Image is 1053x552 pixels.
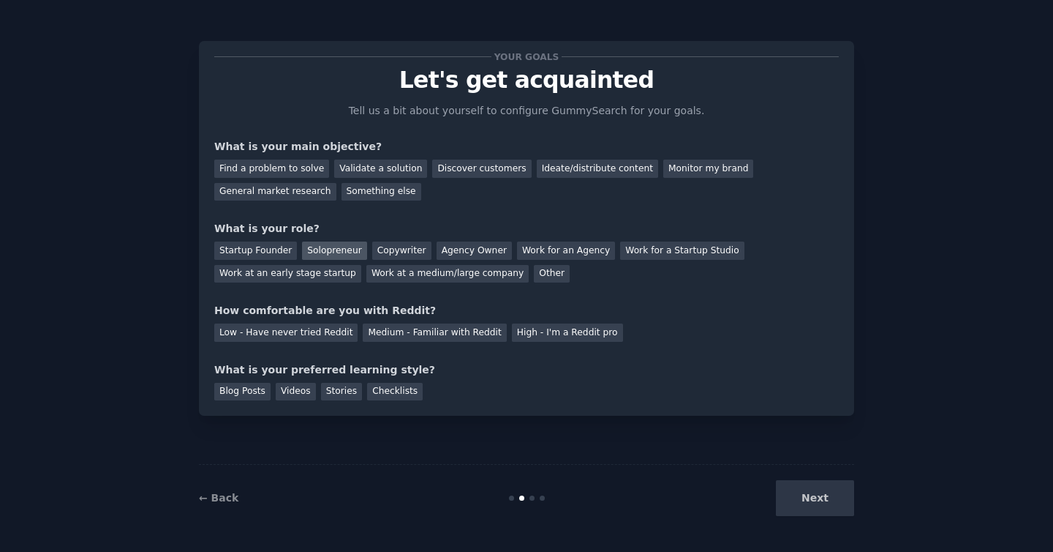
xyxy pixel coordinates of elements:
div: Validate a solution [334,160,427,178]
div: Ideate/distribute content [537,160,658,178]
div: Find a problem to solve [214,160,329,178]
div: Discover customers [432,160,531,178]
div: Checklists [367,383,423,401]
p: Tell us a bit about yourself to configure GummySearch for your goals. [342,103,711,119]
div: Stories [321,383,362,401]
div: Medium - Familiar with Reddit [363,324,506,342]
div: Blog Posts [214,383,271,401]
div: High - I'm a Reddit pro [512,324,623,342]
div: Agency Owner [437,242,512,260]
div: Low - Have never tried Reddit [214,324,358,342]
div: How comfortable are you with Reddit? [214,303,839,318]
div: Work for an Agency [517,242,615,260]
div: What is your main objective? [214,139,839,154]
div: Work at an early stage startup [214,265,361,283]
p: Let's get acquainted [214,67,839,93]
a: ← Back [199,492,238,504]
div: Work for a Startup Studio [620,242,744,260]
div: What is your role? [214,221,839,236]
div: Videos [276,383,316,401]
div: Copywriter [372,242,431,260]
div: Work at a medium/large company [366,265,529,283]
div: What is your preferred learning style? [214,362,839,378]
div: Something else [341,183,421,201]
span: Your goals [491,49,562,64]
div: Other [534,265,570,283]
div: Monitor my brand [663,160,753,178]
div: Solopreneur [302,242,366,260]
div: Startup Founder [214,242,297,260]
div: General market research [214,183,336,201]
